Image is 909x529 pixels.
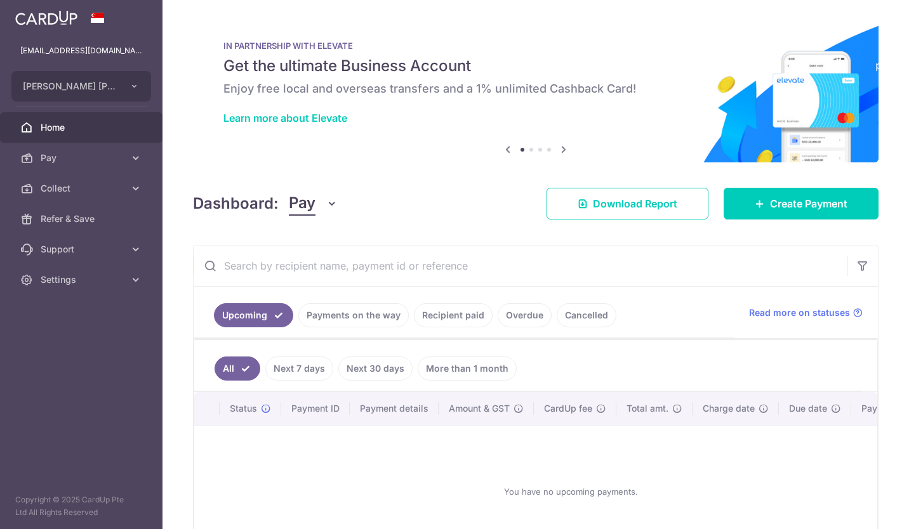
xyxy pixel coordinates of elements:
[15,10,77,25] img: CardUp
[215,356,260,381] a: All
[498,303,552,327] a: Overdue
[338,356,413,381] a: Next 30 days
[223,81,848,96] h6: Enjoy free local and overseas transfers and a 1% unlimited Cashback Card!
[193,192,279,215] h4: Dashboard:
[703,402,755,415] span: Charge date
[41,212,124,225] span: Refer & Save
[414,303,493,327] a: Recipient paid
[724,188,879,219] a: Create Payment
[230,402,257,415] span: Status
[41,152,124,164] span: Pay
[223,56,848,76] h5: Get the ultimate Business Account
[41,273,124,286] span: Settings
[789,402,827,415] span: Due date
[41,243,124,256] span: Support
[289,192,338,216] button: Pay
[281,392,350,425] th: Payment ID
[557,303,616,327] a: Cancelled
[265,356,333,381] a: Next 7 days
[749,306,863,319] a: Read more on statuses
[749,306,850,319] span: Read more on statuses
[350,392,439,425] th: Payment details
[289,192,315,216] span: Pay
[418,356,517,381] a: More than 1 month
[193,20,879,162] img: Renovation banner
[11,71,151,101] button: [PERSON_NAME] [PERSON_NAME] ADVISORY PTE. LTD.
[41,121,124,134] span: Home
[23,80,117,93] span: [PERSON_NAME] [PERSON_NAME] ADVISORY PTE. LTD.
[214,303,293,327] a: Upcoming
[223,41,848,51] p: IN PARTNERSHIP WITH ELEVATE
[547,188,708,219] a: Download Report
[223,112,347,124] a: Learn more about Elevate
[298,303,409,327] a: Payments on the way
[20,44,142,57] p: [EMAIL_ADDRESS][DOMAIN_NAME]
[627,402,668,415] span: Total amt.
[194,245,847,286] input: Search by recipient name, payment id or reference
[593,196,677,211] span: Download Report
[449,402,510,415] span: Amount & GST
[770,196,847,211] span: Create Payment
[41,182,124,195] span: Collect
[544,402,592,415] span: CardUp fee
